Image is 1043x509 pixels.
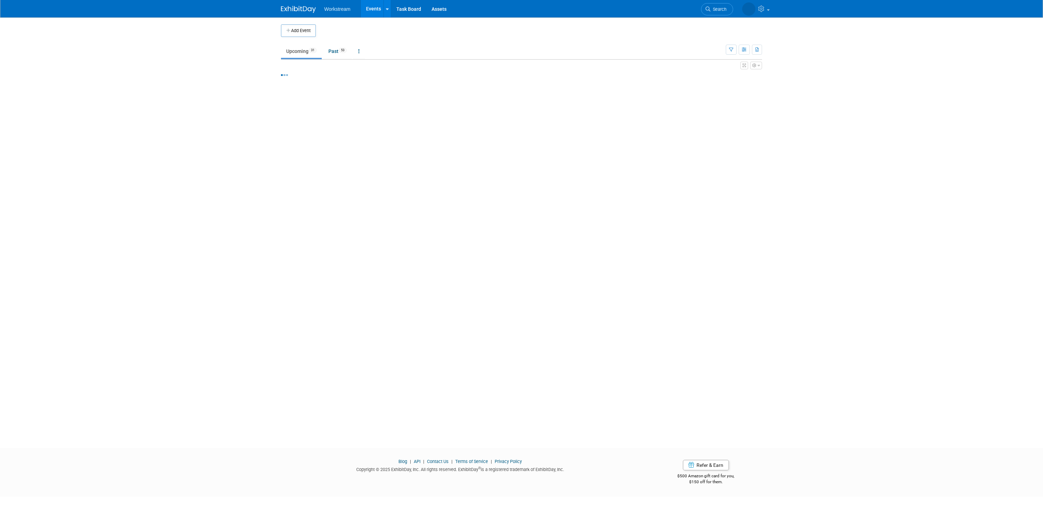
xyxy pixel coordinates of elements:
[281,465,639,473] div: Copyright © 2025 ExhibitDay, Inc. All rights reserved. ExhibitDay is a registered trademark of Ex...
[701,3,733,15] a: Search
[421,459,426,464] span: |
[323,45,352,58] a: Past53
[489,459,494,464] span: |
[455,459,488,464] a: Terms of Service
[495,459,522,464] a: Privacy Policy
[281,24,316,37] button: Add Event
[650,469,762,485] div: $500 Amazon gift card for you,
[309,48,317,53] span: 31
[683,460,729,470] a: Refer & Earn
[478,466,481,470] sup: ®
[281,45,322,58] a: Upcoming31
[324,6,350,12] span: Workstream
[742,2,755,16] img: Keira Wiele
[450,459,454,464] span: |
[398,459,407,464] a: Blog
[281,6,316,13] img: ExhibitDay
[339,48,347,53] span: 53
[414,459,420,464] a: API
[281,74,288,76] img: loading...
[710,7,726,12] span: Search
[427,459,449,464] a: Contact Us
[650,479,762,485] div: $150 off for them.
[408,459,413,464] span: |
